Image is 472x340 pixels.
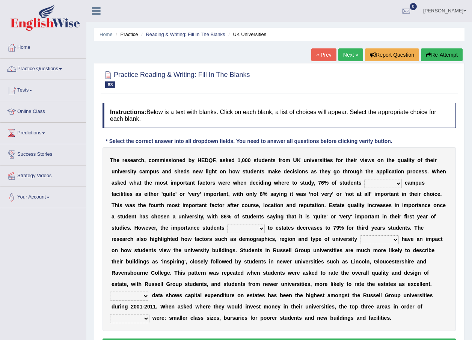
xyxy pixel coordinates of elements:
b: Q [208,157,213,163]
b: t [410,157,412,163]
b: e [327,157,330,163]
b: t [292,180,294,186]
b: u [258,157,262,163]
b: a [112,180,115,186]
b: i [326,157,327,163]
b: o [338,157,341,163]
b: q [398,157,401,163]
b: s [330,157,333,163]
b: o [337,168,340,175]
b: e [265,157,268,163]
b: e [351,180,354,186]
b: i [172,157,173,163]
b: h [146,180,149,186]
button: Re-Attempt [421,48,463,61]
h4: Below is a text with blanks. Click on each blank, a list of choices will appear. Select the appro... [103,103,456,128]
b: t [320,168,321,175]
b: s [253,157,256,163]
b: c [416,168,419,175]
b: e [130,157,133,163]
b: t [246,168,247,175]
b: h [229,168,232,175]
b: t [387,157,389,163]
a: Success Stories [0,144,86,163]
b: s [213,180,216,186]
b: i [297,168,299,175]
b: e [419,168,422,175]
b: 7 [318,180,321,186]
b: o [180,180,183,186]
b: s [187,168,190,175]
b: f [335,180,337,186]
b: e [281,180,284,186]
b: s [300,180,303,186]
b: t [215,168,217,175]
b: m [155,180,160,186]
b: i [259,180,260,186]
b: h [113,157,117,163]
b: h [388,157,392,163]
b: , [144,157,146,163]
b: e [371,168,374,175]
b: d [261,157,265,163]
span: 83 [105,81,115,88]
b: k [226,157,229,163]
b: t [132,168,134,175]
b: r [280,157,282,163]
b: e [440,168,443,175]
b: a [272,168,275,175]
a: Home [0,37,86,56]
button: Report Question [365,48,419,61]
b: v [360,157,363,163]
b: i [164,157,166,163]
b: n [443,168,446,175]
b: a [162,168,165,175]
b: d [184,168,187,175]
b: u [304,157,307,163]
b: a [187,180,190,186]
b: m [172,180,176,186]
b: m [285,157,290,163]
a: « Prev [311,48,336,61]
b: i [354,157,355,163]
b: t [166,180,168,186]
b: w [233,180,237,186]
b: r [125,168,127,175]
b: h [359,168,363,175]
b: s [223,157,226,163]
b: h [212,168,215,175]
b: h [437,168,440,175]
b: e [227,180,230,186]
b: t [303,180,305,186]
b: u [401,157,404,163]
b: b [188,157,192,163]
b: w [218,180,222,186]
a: Reading & Writing: Fill In The Blanks [146,32,225,37]
b: h [177,168,181,175]
b: w [235,168,240,175]
b: e [196,168,199,175]
b: 6 [321,180,324,186]
b: s [174,168,177,175]
b: r [122,157,124,163]
b: e [222,180,225,186]
b: p [150,168,153,175]
a: Next » [338,48,363,61]
b: s [273,157,276,163]
b: s [320,157,323,163]
b: c [256,180,259,186]
b: e [122,168,125,175]
b: o [398,168,401,175]
b: p [379,168,383,175]
b: e [253,168,256,175]
b: y [133,168,136,175]
b: c [139,168,142,175]
b: e [181,168,184,175]
b: u [305,180,308,186]
b: c [389,168,392,175]
b: e [430,157,433,163]
b: c [290,168,293,175]
b: D [205,157,208,163]
b: n [401,168,404,175]
b: m [267,168,272,175]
